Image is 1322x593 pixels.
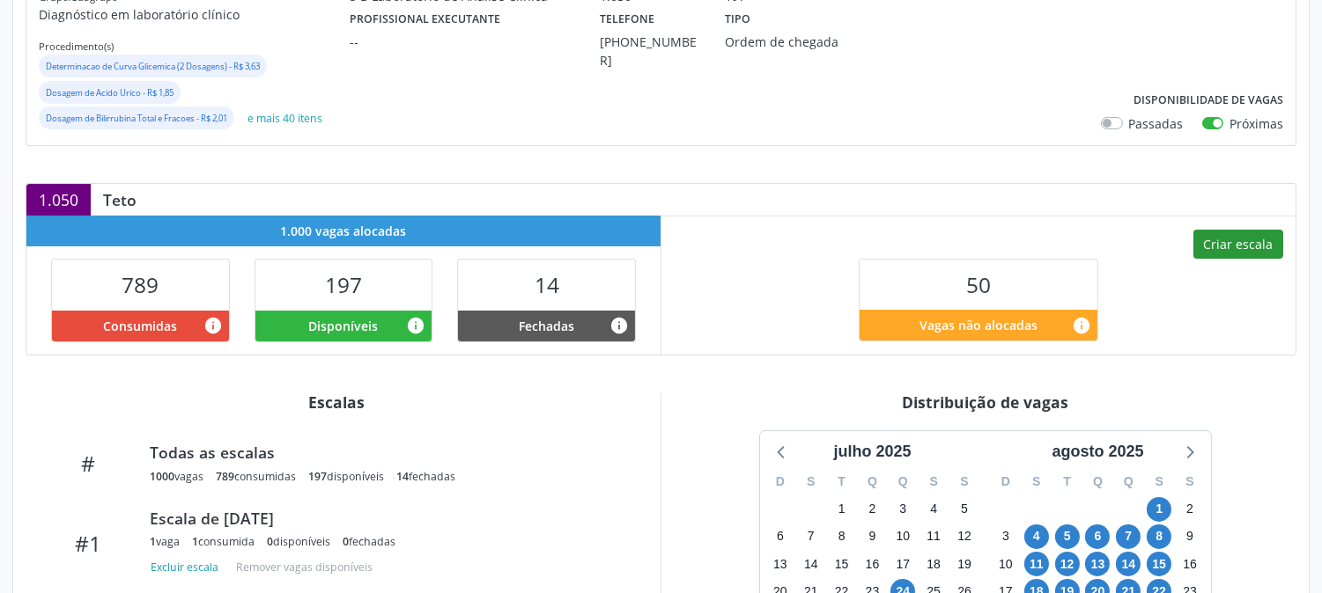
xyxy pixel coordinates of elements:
[46,113,227,124] small: Dosagem de Bilirrubina Total e Fracoes - R$ 2,01
[396,469,409,484] span: 14
[993,524,1018,549] span: domingo, 3 de agosto de 2025
[799,552,823,576] span: segunda-feira, 14 de julho de 2025
[919,468,949,495] div: S
[765,468,796,495] div: D
[150,443,624,462] div: Todas as escalas
[150,509,624,528] div: Escala de [DATE]
[725,5,750,33] label: Tipo
[325,270,362,299] span: 197
[203,316,223,335] i: Vagas alocadas que possuem marcações associadas
[921,497,946,522] span: sexta-feira, 4 de julho de 2025
[860,524,884,549] span: quarta-feira, 9 de julho de 2025
[1230,114,1283,133] label: Próximas
[1129,114,1184,133] label: Passadas
[830,524,854,549] span: terça-feira, 8 de julho de 2025
[91,190,149,209] div: Teto
[799,524,823,549] span: segunda-feira, 7 de julho de 2025
[1024,552,1049,576] span: segunda-feira, 11 de agosto de 2025
[1116,524,1141,549] span: quinta-feira, 7 de agosto de 2025
[1113,468,1144,495] div: Q
[674,392,1296,412] div: Distribuição de vagas
[952,497,977,522] span: sábado, 5 de julho de 2025
[192,534,255,549] div: consumida
[267,534,330,549] div: disponíveis
[993,552,1018,576] span: domingo, 10 de agosto de 2025
[26,392,648,412] div: Escalas
[39,5,350,24] p: Diagnóstico em laboratório clínico
[267,534,273,549] span: 0
[343,534,349,549] span: 0
[826,468,857,495] div: T
[1178,497,1202,522] span: sábado, 2 de agosto de 2025
[1134,87,1283,114] label: Disponibilidade de vagas
[519,317,574,335] span: Fechadas
[1178,552,1202,576] span: sábado, 16 de agosto de 2025
[1147,497,1171,522] span: sexta-feira, 1 de agosto de 2025
[1144,468,1175,495] div: S
[150,534,156,549] span: 1
[406,316,425,335] i: Vagas alocadas e sem marcações associadas
[150,534,180,549] div: vaga
[1055,524,1080,549] span: terça-feira, 5 de agosto de 2025
[150,469,203,484] div: vagas
[46,87,174,99] small: Dosagem de Acido Urico - R$ 1,85
[1055,552,1080,576] span: terça-feira, 12 de agosto de 2025
[192,534,198,549] span: 1
[600,5,654,33] label: Telefone
[966,270,991,299] span: 50
[952,524,977,549] span: sábado, 12 de julho de 2025
[150,469,174,484] span: 1000
[240,106,329,130] button: e mais 40 itens
[890,552,915,576] span: quinta-feira, 17 de julho de 2025
[888,468,919,495] div: Q
[1021,468,1052,495] div: S
[890,524,915,549] span: quinta-feira, 10 de julho de 2025
[830,497,854,522] span: terça-feira, 1 de julho de 2025
[1085,552,1110,576] span: quarta-feira, 13 de agosto de 2025
[600,33,700,70] div: [PHONE_NUMBER]
[1178,524,1202,549] span: sábado, 9 de agosto de 2025
[350,5,500,33] label: Profissional executante
[919,316,1038,334] span: Vagas não alocadas
[38,531,137,556] div: #1
[535,270,559,299] span: 14
[860,497,884,522] span: quarta-feira, 2 de julho de 2025
[952,552,977,576] span: sábado, 19 de julho de 2025
[26,216,661,246] div: 1.000 vagas alocadas
[308,317,378,335] span: Disponíveis
[1193,230,1283,260] button: Criar escala
[826,440,918,464] div: julho 2025
[857,468,888,495] div: Q
[1072,316,1091,335] i: Quantidade de vagas restantes do teto de vagas
[768,524,793,549] span: domingo, 6 de julho de 2025
[1082,468,1113,495] div: Q
[216,469,234,484] span: 789
[1052,468,1082,495] div: T
[1116,552,1141,576] span: quinta-feira, 14 de agosto de 2025
[1024,524,1049,549] span: segunda-feira, 4 de agosto de 2025
[396,469,455,484] div: fechadas
[1147,552,1171,576] span: sexta-feira, 15 de agosto de 2025
[609,316,629,335] i: Vagas alocadas e sem marcações associadas que tiveram sua disponibilidade fechada
[46,61,260,72] small: Determinacao de Curva Glicemica (2 Dosagens) - R$ 3,63
[1147,524,1171,549] span: sexta-feira, 8 de agosto de 2025
[921,552,946,576] span: sexta-feira, 18 de julho de 2025
[949,468,980,495] div: S
[26,184,91,216] div: 1.050
[725,33,888,51] div: Ordem de chegada
[795,468,826,495] div: S
[122,270,159,299] span: 789
[216,469,296,484] div: consumidas
[38,450,137,476] div: #
[308,469,384,484] div: disponíveis
[1085,524,1110,549] span: quarta-feira, 6 de agosto de 2025
[343,534,395,549] div: fechadas
[991,468,1022,495] div: D
[860,552,884,576] span: quarta-feira, 16 de julho de 2025
[150,555,225,579] button: Excluir escala
[830,552,854,576] span: terça-feira, 15 de julho de 2025
[1175,468,1206,495] div: S
[768,552,793,576] span: domingo, 13 de julho de 2025
[308,469,327,484] span: 197
[350,33,575,51] div: --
